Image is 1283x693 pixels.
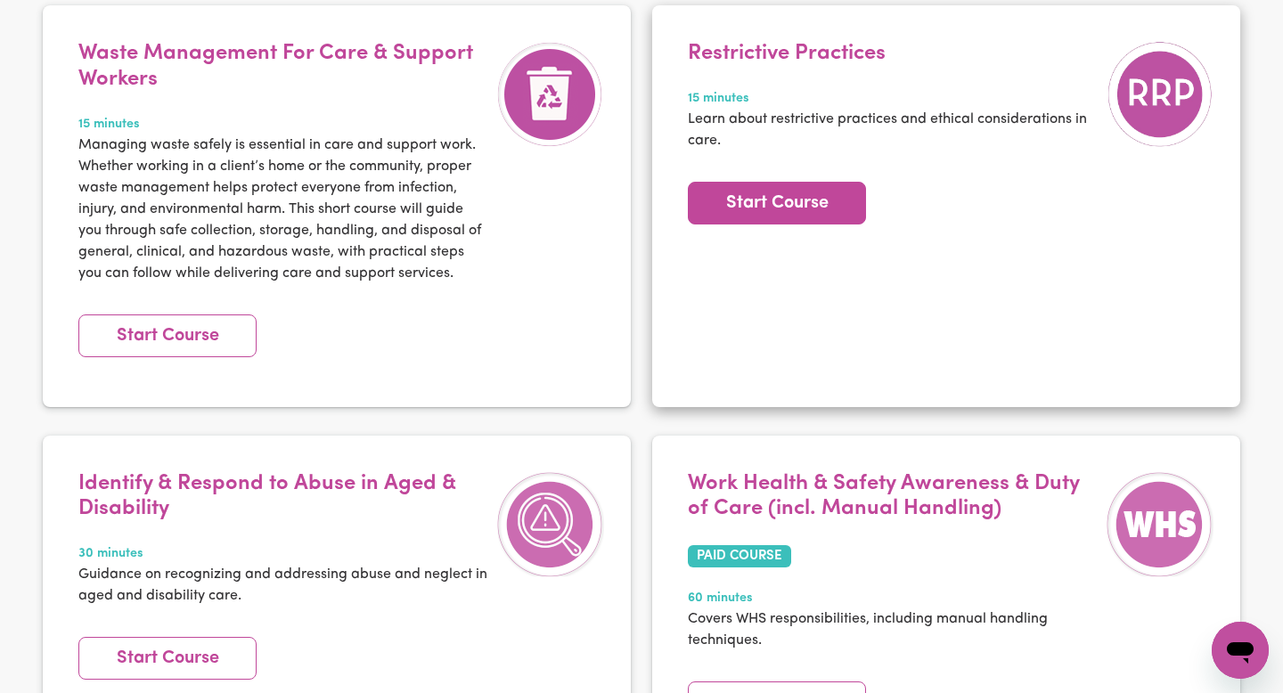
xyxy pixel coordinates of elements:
p: Learn about restrictive practices and ethical considerations in care. [688,109,1098,151]
h4: Restrictive Practices [688,41,1098,67]
span: 15 minutes [78,115,488,135]
p: Managing waste safely is essential in care and support work. Whether working in a client’s home o... [78,135,488,284]
h4: Work Health & Safety Awareness & Duty of Care (incl. Manual Handling) [688,471,1098,523]
a: Start Course [78,637,257,680]
a: Start Course [688,182,866,224]
h4: Identify & Respond to Abuse in Aged & Disability [78,471,488,523]
iframe: Button to launch messaging window [1212,622,1269,679]
span: 15 minutes [688,89,1098,109]
a: Start Course [78,314,257,357]
span: 30 minutes [78,544,488,564]
p: Guidance on recognizing and addressing abuse and neglect in aged and disability care. [78,564,488,607]
p: Covers WHS responsibilities, including manual handling techniques. [688,608,1098,651]
span: PAID COURSE [688,545,791,568]
span: 60 minutes [688,589,1098,608]
h4: Waste Management For Care & Support Workers [78,41,488,93]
